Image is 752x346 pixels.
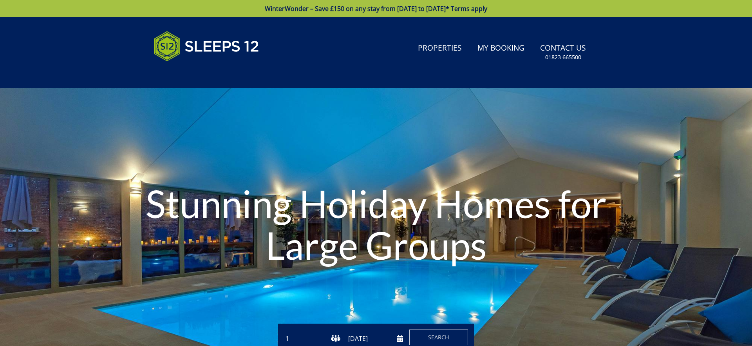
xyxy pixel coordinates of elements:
small: 01823 665500 [545,53,581,61]
img: Sleeps 12 [154,27,259,66]
a: Contact Us01823 665500 [537,40,589,65]
span: Search [428,333,449,341]
iframe: Customer reviews powered by Trustpilot [150,71,232,77]
a: Properties [415,40,465,57]
button: Search [409,330,468,345]
input: Arrival Date [347,332,403,345]
h1: Stunning Holiday Homes for Large Groups [113,167,639,281]
a: My Booking [474,40,528,57]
